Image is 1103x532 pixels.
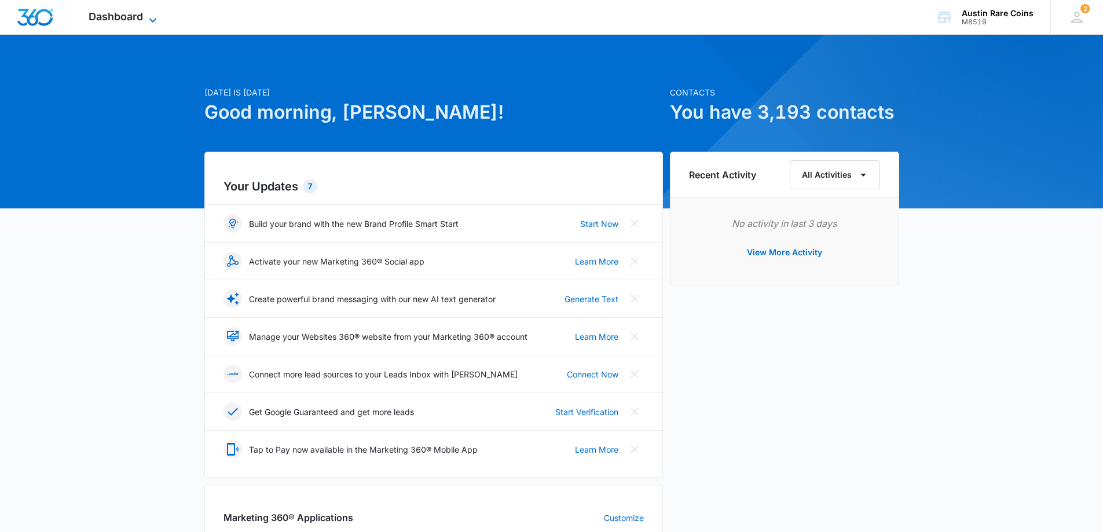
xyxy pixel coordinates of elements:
[575,443,618,456] a: Learn More
[670,86,899,98] p: Contacts
[204,86,663,98] p: [DATE] is [DATE]
[249,406,414,418] p: Get Google Guaranteed and get more leads
[249,443,478,456] p: Tap to Pay now available in the Marketing 360® Mobile App
[204,98,663,126] h1: Good morning, [PERSON_NAME]!
[223,511,353,524] h2: Marketing 360® Applications
[689,217,880,230] p: No activity in last 3 days
[625,327,644,346] button: Close
[625,214,644,233] button: Close
[303,179,317,193] div: 7
[89,10,143,23] span: Dashboard
[567,368,618,380] a: Connect Now
[575,255,618,267] a: Learn More
[249,218,459,230] p: Build your brand with the new Brand Profile Smart Start
[249,368,518,380] p: Connect more lead sources to your Leads Inbox with [PERSON_NAME]
[223,178,644,195] h2: Your Updates
[625,440,644,458] button: Close
[625,252,644,270] button: Close
[249,331,527,343] p: Manage your Websites 360® website from your Marketing 360® account
[580,218,618,230] a: Start Now
[555,406,618,418] a: Start Verification
[625,402,644,421] button: Close
[689,168,756,182] h6: Recent Activity
[1080,4,1090,13] span: 2
[575,331,618,343] a: Learn More
[565,293,618,305] a: Generate Text
[962,9,1034,18] div: account name
[625,365,644,383] button: Close
[962,18,1034,26] div: account id
[735,239,834,266] button: View More Activity
[604,512,644,524] a: Customize
[249,293,496,305] p: Create powerful brand messaging with our new AI text generator
[625,289,644,308] button: Close
[790,160,880,189] button: All Activities
[670,98,899,126] h1: You have 3,193 contacts
[249,255,424,267] p: Activate your new Marketing 360® Social app
[1080,4,1090,13] div: notifications count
